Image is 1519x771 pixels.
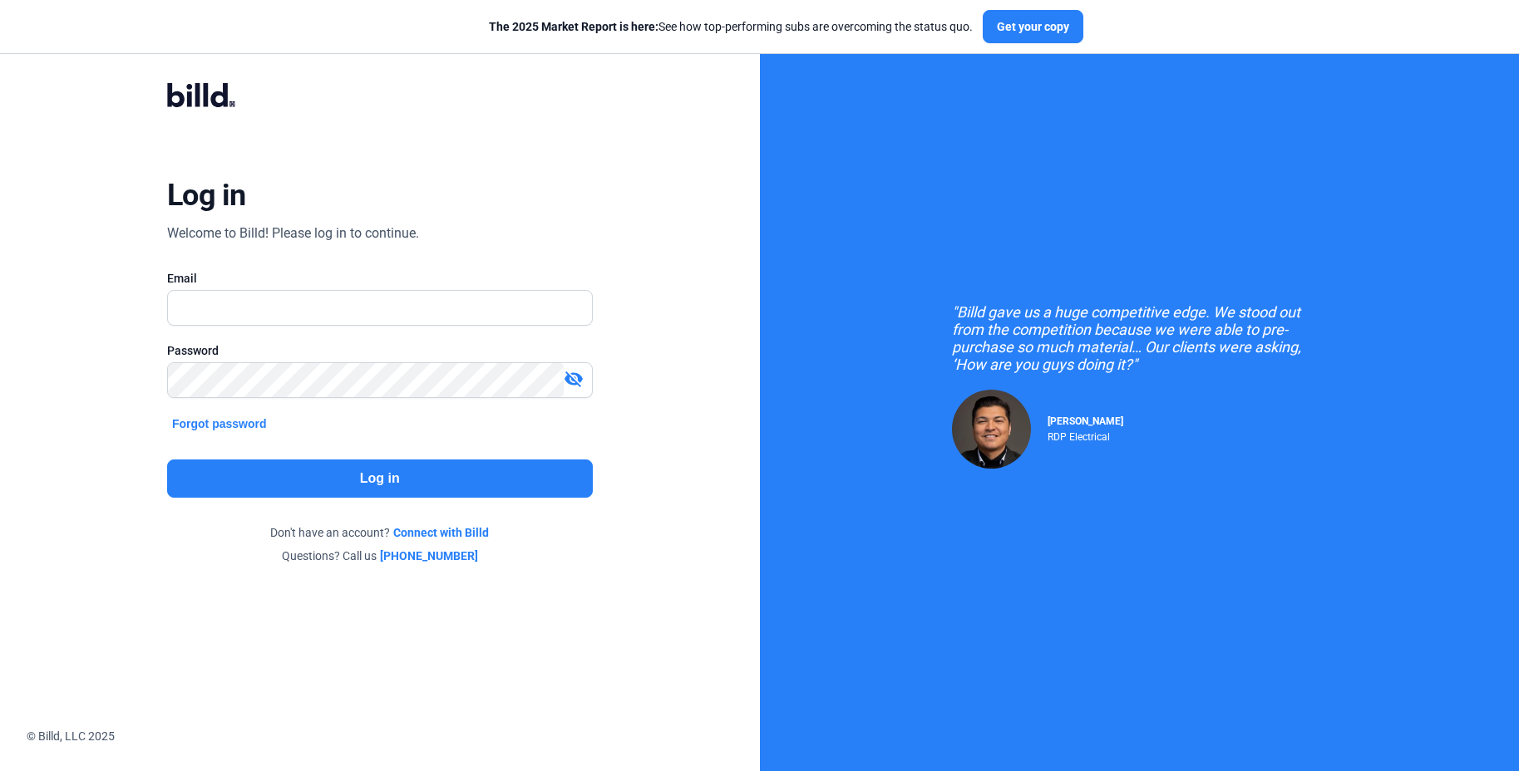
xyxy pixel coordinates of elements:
div: Log in [167,177,246,214]
div: Welcome to Billd! Please log in to continue. [167,223,419,243]
a: [PHONE_NUMBER] [380,548,478,564]
div: "Billd gave us a huge competitive edge. We stood out from the competition because we were able to... [952,303,1326,373]
div: See how top-performing subs are overcoming the status quo. [489,18,973,35]
div: Don't have an account? [167,524,593,541]
img: Raul Pacheco [952,390,1031,469]
div: Email [167,270,593,287]
button: Log in [167,459,593,498]
div: RDP Electrical [1048,427,1123,443]
span: [PERSON_NAME] [1048,415,1123,427]
div: Questions? Call us [167,548,593,564]
button: Get your copy [983,10,1083,43]
mat-icon: visibility_off [564,369,584,389]
span: The 2025 Market Report is here: [489,20,658,33]
div: Password [167,342,593,359]
a: Connect with Billd [393,524,489,541]
button: Forgot password [167,415,272,433]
